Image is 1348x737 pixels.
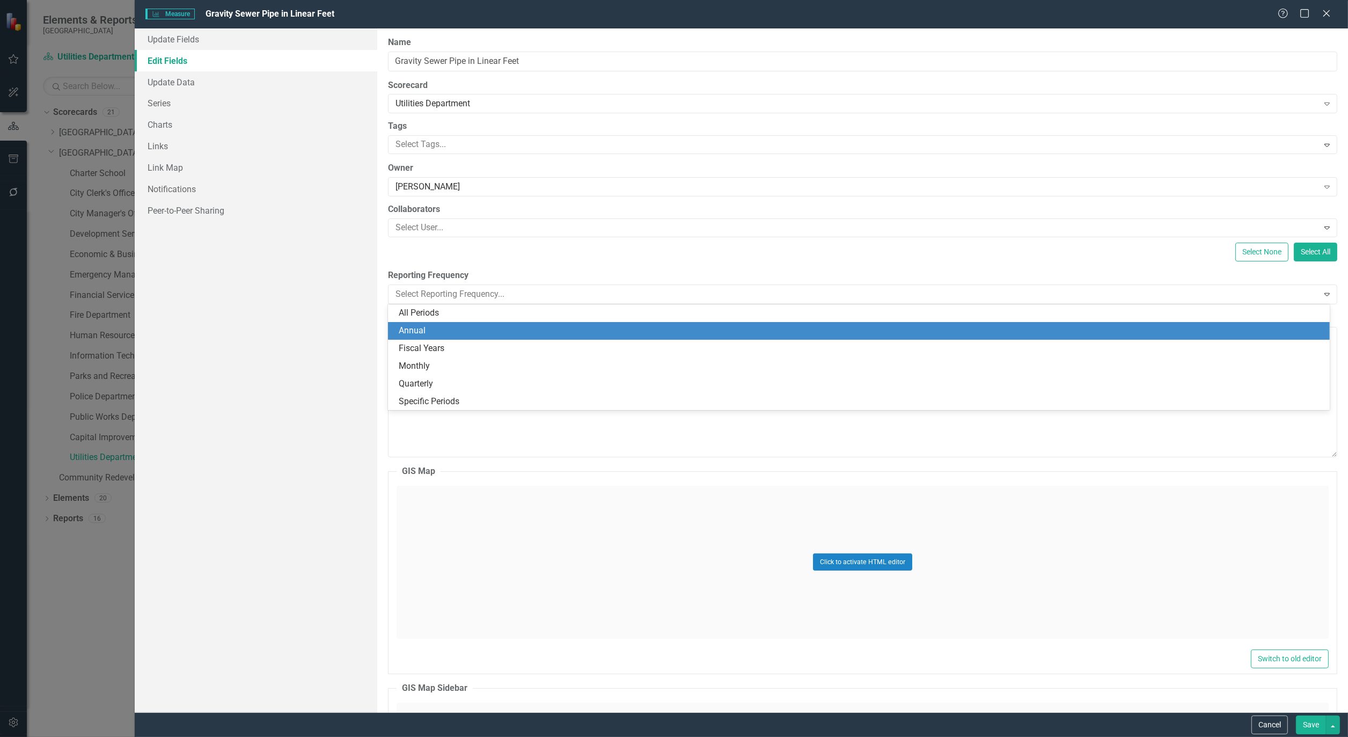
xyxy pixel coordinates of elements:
[388,120,1337,133] label: Tags
[813,553,912,571] button: Click to activate HTML editor
[399,342,1323,355] div: Fiscal Years
[1296,716,1326,734] button: Save
[135,157,377,178] a: Link Map
[135,178,377,200] a: Notifications
[135,200,377,221] a: Peer-to-Peer Sharing
[397,682,473,695] legend: GIS Map Sidebar
[135,71,377,93] a: Update Data
[399,325,1323,337] div: Annual
[135,135,377,157] a: Links
[388,203,1337,216] label: Collaborators
[397,465,441,478] legend: GIS Map
[206,9,334,19] span: Gravity Sewer Pipe in Linear Feet
[1235,243,1288,261] button: Select None
[395,181,1318,193] div: [PERSON_NAME]
[135,114,377,135] a: Charts
[145,9,194,19] span: Measure
[135,50,377,71] a: Edit Fields
[399,360,1323,373] div: Monthly
[399,307,1323,319] div: All Periods
[388,37,1337,49] label: Name
[1251,650,1329,668] button: Switch to old editor
[388,269,1337,282] label: Reporting Frequency
[135,28,377,50] a: Update Fields
[399,396,1323,408] div: Specific Periods
[388,52,1337,71] input: Measure Name
[395,98,1318,110] div: Utilities Department
[135,92,377,114] a: Series
[388,162,1337,174] label: Owner
[388,79,1337,92] label: Scorecard
[1251,716,1288,734] button: Cancel
[399,378,1323,390] div: Quarterly
[1294,243,1337,261] button: Select All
